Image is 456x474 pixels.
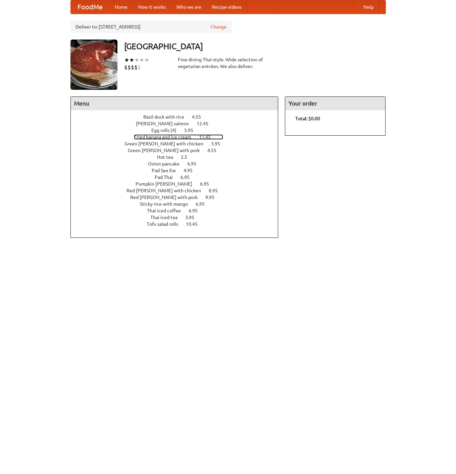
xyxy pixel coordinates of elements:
div: Deliver to: [STREET_ADDRESS] [70,21,232,33]
a: Green [PERSON_NAME] with pork 4.55 [128,148,229,153]
a: Onion pancake 6.95 [148,161,209,166]
a: Green [PERSON_NAME] with chicken 3.95 [124,141,233,146]
a: Fried banana and ice cream 11.45 [134,134,223,140]
span: 6.95 [189,208,204,213]
li: ★ [129,56,134,64]
span: 6.95 [196,201,211,207]
span: Pad Thai [155,175,180,180]
img: angular.jpg [70,40,117,90]
span: 10.45 [186,221,204,227]
a: Help [358,0,379,14]
a: Pumpkin [PERSON_NAME] 6.95 [136,181,221,187]
h4: Menu [71,97,278,110]
a: Tofu salad rolls 10.45 [147,221,210,227]
span: [PERSON_NAME] salmon [136,121,196,126]
li: $ [138,64,141,71]
a: [PERSON_NAME] salmon 12.45 [136,121,221,126]
li: ★ [139,56,144,64]
span: Fried banana and ice cream [134,134,198,140]
span: 5.95 [184,128,200,133]
h3: [GEOGRAPHIC_DATA] [124,40,386,53]
li: $ [124,64,128,71]
a: Pad Thai 6.95 [155,175,202,180]
a: Pad See Ew 4.95 [152,168,205,173]
span: 6.95 [200,181,216,187]
li: $ [134,64,138,71]
span: 2.5 [181,154,194,160]
span: Green [PERSON_NAME] with chicken [124,141,210,146]
span: Thai iced tea [150,215,184,220]
li: $ [131,64,134,71]
li: ★ [134,56,139,64]
span: Tofu salad rolls [147,221,185,227]
span: Egg rolls (4) [151,128,183,133]
span: 6.95 [187,161,203,166]
a: Recipe videos [207,0,247,14]
a: FoodMe [71,0,109,14]
a: Hot tea 2.5 [157,154,200,160]
a: Home [109,0,133,14]
a: Red [PERSON_NAME] with chicken 8.95 [126,188,230,193]
span: Green [PERSON_NAME] with pork [128,148,206,153]
span: Onion pancake [148,161,186,166]
span: 4.95 [184,168,199,173]
h4: Your order [285,97,385,110]
a: Egg rolls (4) 5.95 [151,128,206,133]
span: Thai iced coffee [147,208,188,213]
a: Who we are [171,0,207,14]
span: Red [PERSON_NAME] with chicken [126,188,208,193]
li: $ [128,64,131,71]
span: 11.45 [199,134,217,140]
span: 3.95 [185,215,201,220]
a: Change [210,23,226,30]
b: Total: $0.00 [295,116,320,121]
span: 4.55 [207,148,223,153]
span: 6.95 [181,175,196,180]
span: 12.45 [197,121,215,126]
span: Basil duck with rice [143,114,191,120]
span: 3.95 [211,141,227,146]
span: Hot tea [157,154,180,160]
a: Sticky rice with mango 6.95 [140,201,217,207]
a: Basil duck with rice 4.55 [143,114,213,120]
span: Pumpkin [PERSON_NAME] [136,181,199,187]
a: Thai iced coffee 6.95 [147,208,210,213]
a: Thai iced tea 3.95 [150,215,207,220]
span: 8.95 [209,188,224,193]
a: Red [PERSON_NAME] with pork 9.95 [130,195,227,200]
span: Red [PERSON_NAME] with pork [130,195,204,200]
li: ★ [124,56,129,64]
a: How it works [133,0,171,14]
li: ★ [144,56,149,64]
span: 9.95 [205,195,221,200]
div: Fine dining Thai-style. Wide selection of vegetarian entrées. We also deliver. [178,56,278,70]
span: Pad See Ew [152,168,183,173]
span: Sticky rice with mango [140,201,195,207]
span: 4.55 [192,114,208,120]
